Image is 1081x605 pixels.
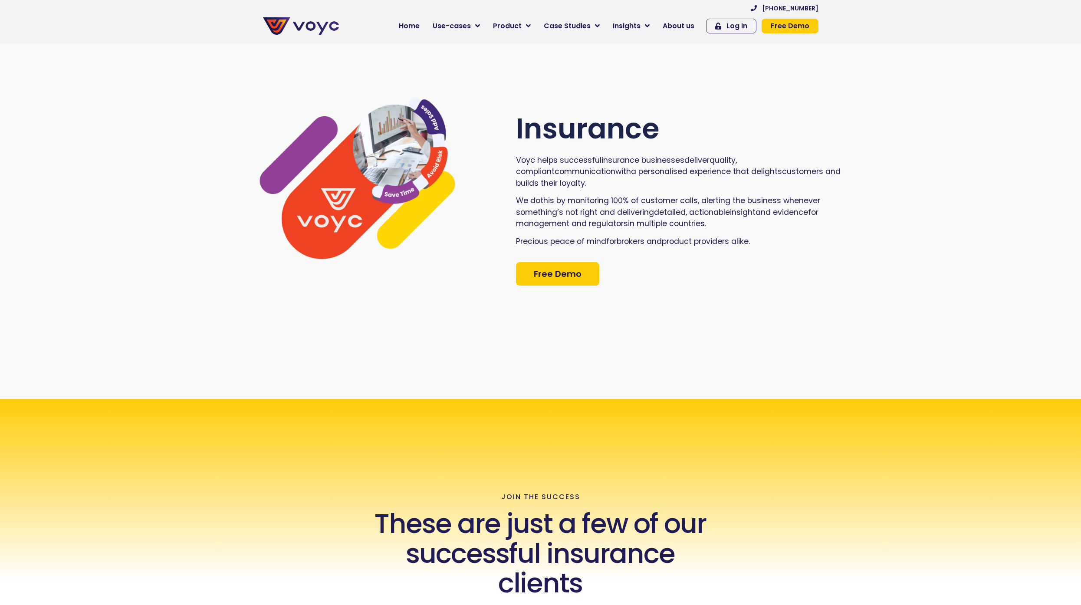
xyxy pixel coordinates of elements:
[624,218,628,229] span: s
[516,166,841,188] span: s and builds their loyalty
[631,166,731,177] span: a personalised experience
[725,236,750,247] span: s alike.
[544,21,591,31] span: Case Studies
[751,5,818,11] a: [PHONE_NUMBER]
[516,236,520,247] span: P
[730,207,756,217] span: insight
[516,155,601,165] span: Voyc helps successful
[756,207,808,217] span: and evidence
[537,17,606,35] a: Case Studies
[628,218,706,229] span: in multiple countries.
[726,23,747,30] span: Log In
[516,195,540,206] span: We do
[762,5,818,11] span: [PHONE_NUMBER]
[617,236,662,247] span: brokers and
[263,17,339,35] img: voyc-full-logo
[516,195,820,217] span: s, alerting the business whenever something’s not right and deliv
[782,166,819,177] span: customer
[493,21,522,31] span: Product
[663,21,694,31] span: About us
[606,236,617,247] span: for
[540,195,685,206] span: this by monitoring 100% of customer c
[555,166,615,177] span: communication
[520,236,606,247] span: recious peace of mind
[762,19,818,33] a: Free Demo
[366,509,714,598] h2: These are just a few of our successful insurance clients
[392,17,426,35] a: Home
[501,493,580,501] p: join the success
[399,21,420,31] span: Home
[516,112,849,146] h2: Insurance
[615,166,631,177] span: with
[685,195,693,206] span: all
[426,17,486,35] a: Use-cases
[433,21,471,31] span: Use-cases
[601,155,675,165] span: insurance business
[654,207,730,217] span: detailed, actionable
[706,19,756,33] a: Log In
[613,21,641,31] span: Insights
[516,262,599,286] a: Free Demo
[635,207,654,217] span: ering
[486,17,537,35] a: Product
[534,270,582,278] span: Free Demo
[606,17,656,35] a: Insights
[771,23,809,30] span: Free Demo
[675,155,684,165] span: es
[656,17,701,35] a: About us
[710,155,736,165] span: quality
[684,155,710,165] span: deliver
[733,166,782,177] span: that delights
[585,178,586,188] span: .
[662,236,725,247] span: product provider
